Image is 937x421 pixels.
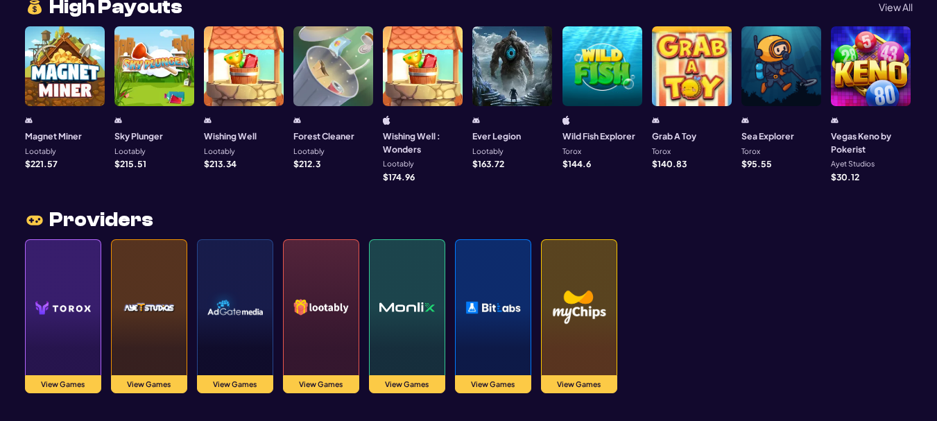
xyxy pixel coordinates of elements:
[551,259,607,356] img: myChipsProvider
[472,160,504,168] p: $ 163.72
[283,375,359,394] button: View Games
[25,210,44,230] img: joystic
[652,116,660,125] img: android
[114,160,146,168] p: $ 215.51
[741,130,794,142] h3: Sea Explorer
[741,116,749,125] img: android
[114,130,163,142] h3: Sky Plunger
[25,130,82,142] h3: Magnet Miner
[25,148,56,155] p: Lootably
[293,160,320,168] p: $ 212.3
[207,259,263,356] img: adGgateProvider
[25,375,101,394] button: View Games
[741,160,772,168] p: $ 95.55
[35,259,91,356] img: toroxProvider
[25,116,33,125] img: android
[472,116,480,125] img: android
[465,259,521,356] img: bitlabsProvider
[383,116,390,125] img: ios
[831,173,859,181] p: $ 30.12
[293,130,354,142] h3: Forest Cleaner
[562,148,581,155] p: Torox
[652,130,696,142] h3: Grab A Toy
[831,130,911,155] h3: Vegas Keno by Pokerist
[121,259,177,356] img: ayetProvider
[472,130,521,142] h3: Ever Legion
[114,148,146,155] p: Lootably
[652,160,687,168] p: $ 140.83
[111,375,187,394] button: View Games
[562,130,635,142] h3: Wild Fish Explorer
[197,375,273,394] button: View Games
[293,259,349,356] img: lootablyProvider
[383,173,415,181] p: $ 174.96
[472,148,504,155] p: Lootably
[652,148,671,155] p: Torox
[204,160,237,168] p: $ 213.34
[293,148,325,155] p: Lootably
[831,116,839,125] img: android
[379,259,435,356] img: monlixProvider
[49,210,153,230] span: Providers
[383,130,463,155] h3: Wishing Well : Wonders
[204,130,257,142] h3: Wishing Well
[741,148,760,155] p: Torox
[204,148,235,155] p: Lootably
[562,116,570,125] img: iphone/ipad
[293,116,301,125] img: android
[562,160,591,168] p: $ 144.6
[204,116,212,125] img: android
[831,160,875,168] p: Ayet Studios
[455,375,531,394] button: View Games
[114,116,122,125] img: android
[879,2,913,12] p: View All
[25,160,58,168] p: $ 221.57
[541,375,617,394] button: View Games
[383,160,414,168] p: Lootably
[369,375,445,394] button: View Games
